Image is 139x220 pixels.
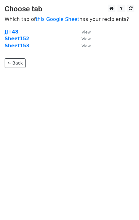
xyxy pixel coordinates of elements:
[75,43,91,49] a: View
[75,36,91,41] a: View
[36,16,79,22] a: this Google Sheet
[5,29,18,35] a: JJ+48
[81,44,91,48] small: View
[5,5,134,14] h3: Choose tab
[5,36,29,41] a: Sheet152
[81,37,91,41] small: View
[81,30,91,34] small: View
[5,43,29,49] a: Sheet153
[75,29,91,35] a: View
[5,58,26,68] a: ← Back
[5,16,134,22] p: Which tab of has your recipients?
